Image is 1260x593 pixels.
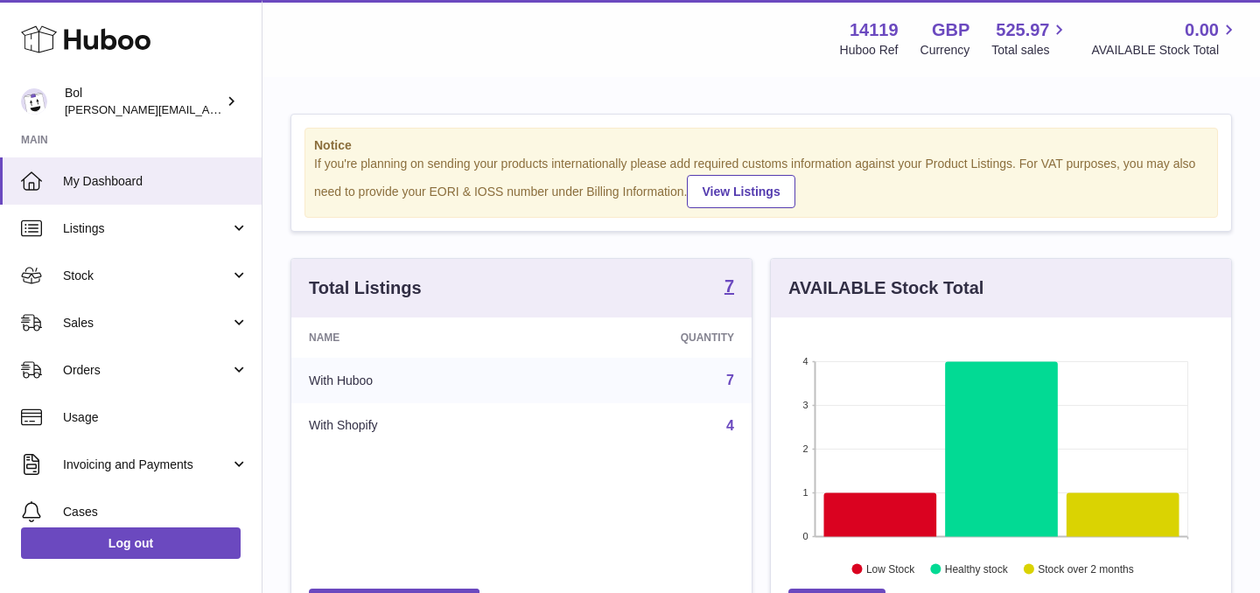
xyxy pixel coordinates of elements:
[63,173,248,190] span: My Dashboard
[314,137,1208,154] strong: Notice
[991,42,1069,59] span: Total sales
[65,102,351,116] span: [PERSON_NAME][EMAIL_ADDRESS][DOMAIN_NAME]
[724,277,734,295] strong: 7
[687,175,794,208] a: View Listings
[65,85,222,118] div: Bol
[726,418,734,433] a: 4
[1185,18,1219,42] span: 0.00
[291,403,540,449] td: With Shopify
[840,42,899,59] div: Huboo Ref
[63,409,248,426] span: Usage
[1091,18,1239,59] a: 0.00 AVAILABLE Stock Total
[866,562,915,575] text: Low Stock
[63,220,230,237] span: Listings
[291,317,540,358] th: Name
[802,487,808,498] text: 1
[802,531,808,541] text: 0
[63,504,248,520] span: Cases
[802,443,808,454] text: 2
[932,18,969,42] strong: GBP
[63,457,230,473] span: Invoicing and Payments
[945,562,1009,575] text: Healthy stock
[724,277,734,298] a: 7
[920,42,970,59] div: Currency
[1038,562,1133,575] text: Stock over 2 months
[996,18,1049,42] span: 525.97
[850,18,899,42] strong: 14119
[63,362,230,379] span: Orders
[1091,42,1239,59] span: AVAILABLE Stock Total
[802,356,808,366] text: 4
[63,268,230,284] span: Stock
[309,276,422,300] h3: Total Listings
[314,156,1208,208] div: If you're planning on sending your products internationally please add required customs informati...
[788,276,983,300] h3: AVAILABLE Stock Total
[802,400,808,410] text: 3
[291,358,540,403] td: With Huboo
[21,88,47,115] img: james.enever@bolfoods.com
[991,18,1069,59] a: 525.97 Total sales
[63,315,230,331] span: Sales
[726,373,734,387] a: 7
[21,527,241,559] a: Log out
[540,317,752,358] th: Quantity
